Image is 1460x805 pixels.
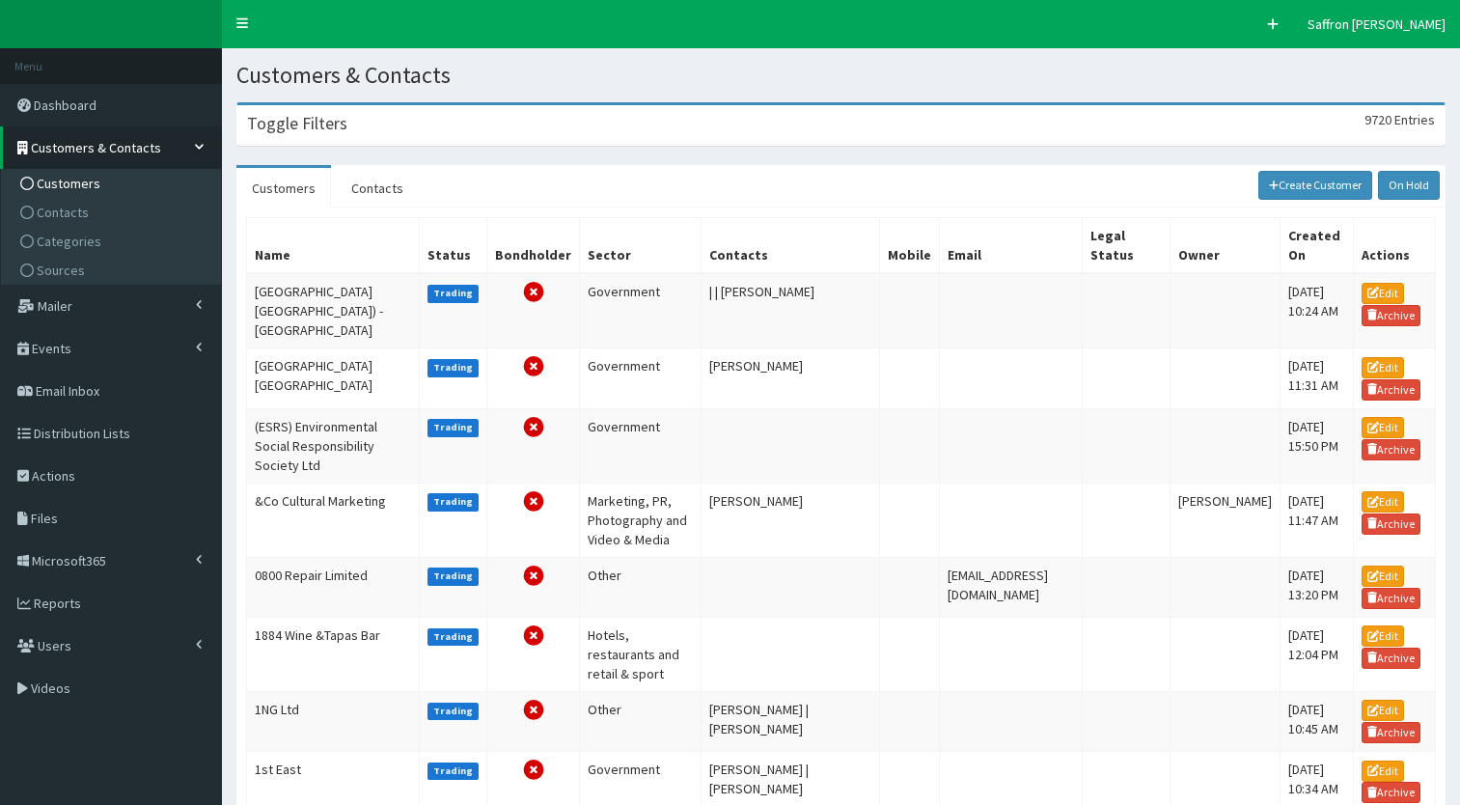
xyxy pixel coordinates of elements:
[236,63,1446,88] h1: Customers & Contacts
[880,218,940,274] th: Mobile
[38,637,71,654] span: Users
[247,483,420,557] td: &Co Cultural Marketing
[427,628,480,646] label: Trading
[580,483,702,557] td: Marketing, PR, Photography and Video & Media
[247,408,420,483] td: (ESRS) Environmental Social Responsibility Society Ltd
[702,218,880,274] th: Contacts
[1362,417,1404,438] a: Edit
[1362,782,1421,803] a: Archive
[1308,15,1446,33] span: Saffron [PERSON_NAME]
[1280,218,1353,274] th: Created On
[247,218,420,274] th: Name
[247,617,420,691] td: 1884 Wine &Tapas Bar
[1362,357,1404,378] a: Edit
[247,691,420,751] td: 1NG Ltd
[702,348,880,408] td: [PERSON_NAME]
[1280,483,1353,557] td: [DATE] 11:47 AM
[427,285,480,302] label: Trading
[37,175,100,192] span: Customers
[1362,439,1421,460] a: Archive
[247,115,347,132] h3: Toggle Filters
[427,703,480,720] label: Trading
[580,557,702,617] td: Other
[32,340,71,357] span: Events
[1362,514,1421,535] a: Archive
[37,204,89,221] span: Contacts
[1362,700,1404,721] a: Edit
[38,297,72,315] span: Mailer
[580,273,702,348] td: Government
[487,218,580,274] th: Bondholder
[580,617,702,691] td: Hotels, restaurants and retail & sport
[1280,691,1353,751] td: [DATE] 10:45 AM
[247,557,420,617] td: 0800 Repair Limited
[6,169,221,198] a: Customers
[31,680,70,697] span: Videos
[1378,171,1440,200] a: On Hold
[702,691,880,751] td: [PERSON_NAME] | [PERSON_NAME]
[1280,273,1353,348] td: [DATE] 10:24 AM
[236,168,331,208] a: Customers
[1362,283,1404,304] a: Edit
[36,382,99,400] span: Email Inbox
[427,359,480,376] label: Trading
[419,218,487,274] th: Status
[31,139,161,156] span: Customers & Contacts
[580,348,702,408] td: Government
[1280,557,1353,617] td: [DATE] 13:20 PM
[6,256,221,285] a: Sources
[1364,111,1391,128] span: 9720
[1353,218,1435,274] th: Actions
[702,483,880,557] td: [PERSON_NAME]
[1082,218,1170,274] th: Legal Status
[37,233,101,250] span: Categories
[32,552,106,569] span: Microsoft365
[580,218,702,274] th: Sector
[247,273,420,348] td: [GEOGRAPHIC_DATA] [GEOGRAPHIC_DATA]) - [GEOGRAPHIC_DATA]
[31,510,58,527] span: Files
[32,467,75,485] span: Actions
[336,168,419,208] a: Contacts
[1170,218,1280,274] th: Owner
[1362,722,1421,743] a: Archive
[580,691,702,751] td: Other
[1362,625,1404,647] a: Edit
[1394,111,1435,128] span: Entries
[1258,171,1373,200] a: Create Customer
[6,227,221,256] a: Categories
[1280,617,1353,691] td: [DATE] 12:04 PM
[1362,566,1404,587] a: Edit
[1362,305,1421,326] a: Archive
[1362,491,1404,513] a: Edit
[427,763,480,780] label: Trading
[427,568,480,585] label: Trading
[34,595,81,612] span: Reports
[1362,379,1421,401] a: Archive
[940,218,1083,274] th: Email
[1362,588,1421,609] a: Archive
[37,262,85,279] span: Sources
[702,273,880,348] td: | | [PERSON_NAME]
[6,198,221,227] a: Contacts
[1280,408,1353,483] td: [DATE] 15:50 PM
[1280,348,1353,408] td: [DATE] 11:31 AM
[1362,761,1404,782] a: Edit
[580,408,702,483] td: Government
[1362,648,1421,669] a: Archive
[1170,483,1280,557] td: [PERSON_NAME]
[34,425,130,442] span: Distribution Lists
[427,419,480,436] label: Trading
[427,493,480,511] label: Trading
[940,557,1083,617] td: [EMAIL_ADDRESS][DOMAIN_NAME]
[34,97,96,114] span: Dashboard
[247,348,420,408] td: [GEOGRAPHIC_DATA] [GEOGRAPHIC_DATA]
